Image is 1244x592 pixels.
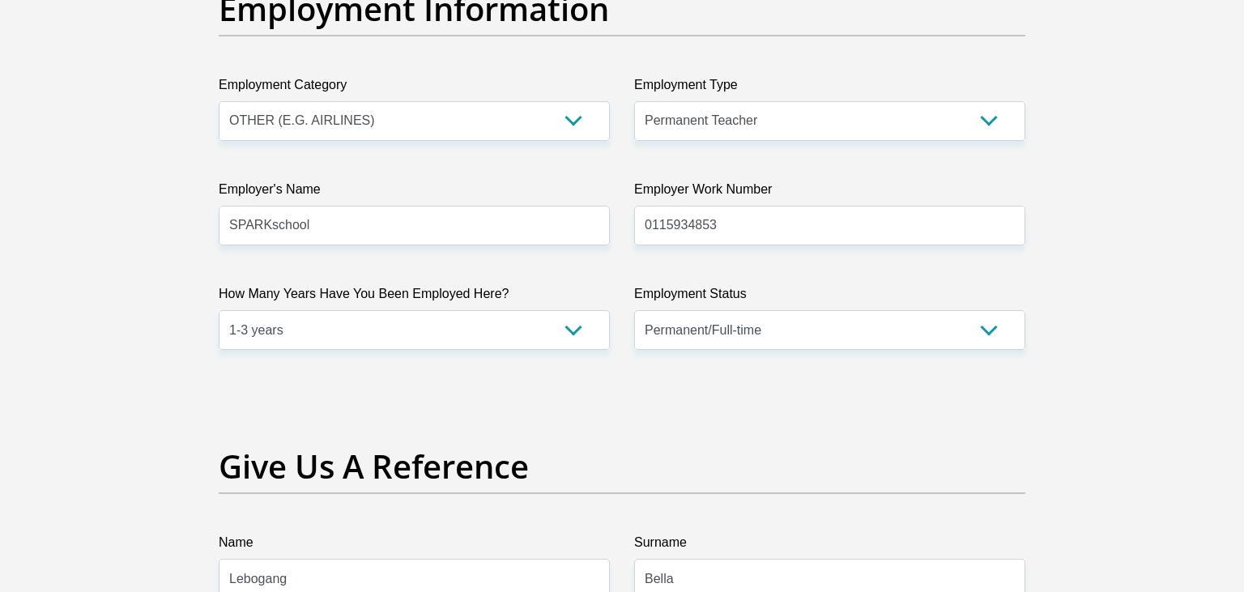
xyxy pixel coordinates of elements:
[634,75,1025,101] label: Employment Type
[634,284,1025,310] label: Employment Status
[634,206,1025,245] input: Employer Work Number
[219,533,610,559] label: Name
[219,447,1025,486] h2: Give Us A Reference
[634,533,1025,559] label: Surname
[219,75,610,101] label: Employment Category
[219,180,610,206] label: Employer's Name
[219,206,610,245] input: Employer's Name
[219,284,610,310] label: How Many Years Have You Been Employed Here?
[634,180,1025,206] label: Employer Work Number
